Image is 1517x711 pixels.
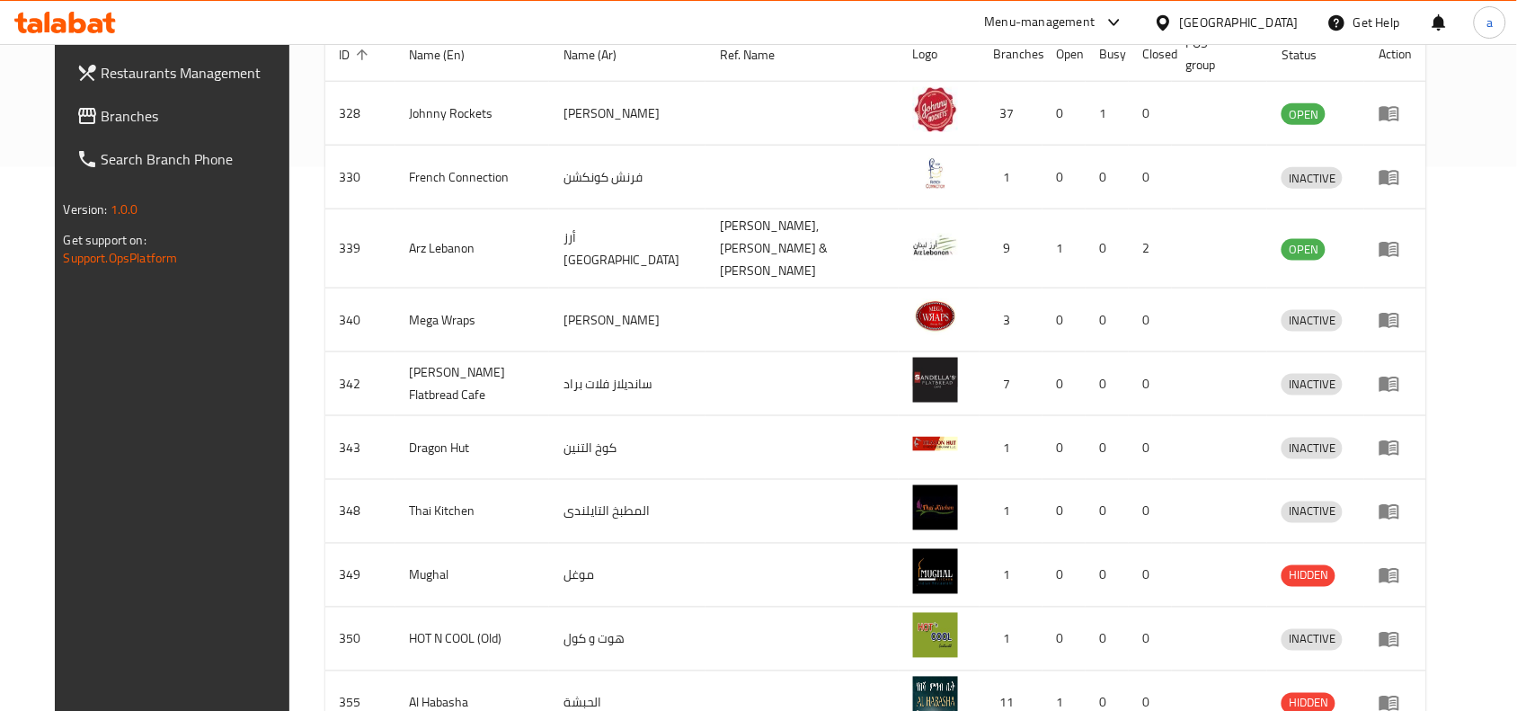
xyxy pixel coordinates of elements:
span: Name (Ar) [563,44,640,66]
td: 1 [980,544,1042,608]
td: المطبخ التايلندى [549,480,705,544]
a: Search Branch Phone [62,138,308,181]
td: 37 [980,82,1042,146]
div: OPEN [1282,239,1326,261]
td: 0 [1129,480,1172,544]
span: OPEN [1282,104,1326,125]
span: OPEN [1282,239,1326,260]
td: سانديلاز فلات براد [549,352,705,416]
td: 1 [980,146,1042,209]
td: 0 [1086,480,1129,544]
div: INACTIVE [1282,374,1343,395]
td: موغل [549,544,705,608]
td: 9 [980,209,1042,289]
td: 0 [1042,416,1086,480]
td: French Connection [395,146,550,209]
div: Menu [1379,238,1412,260]
span: INACTIVE [1282,168,1343,189]
img: HOT N COOL (Old) [913,613,958,658]
td: 348 [325,480,395,544]
span: INACTIVE [1282,310,1343,331]
div: INACTIVE [1282,438,1343,459]
div: Menu [1379,309,1412,331]
img: Mughal [913,549,958,594]
span: Status [1282,44,1340,66]
span: Version: [64,198,108,221]
div: Menu [1379,166,1412,188]
span: INACTIVE [1282,438,1343,458]
td: 349 [325,544,395,608]
img: Arz Lebanon [913,223,958,268]
img: Johnny Rockets [913,87,958,132]
span: Branches [102,105,294,127]
div: INACTIVE [1282,167,1343,189]
td: أرز [GEOGRAPHIC_DATA] [549,209,705,289]
span: Search Branch Phone [102,148,294,170]
th: Open [1042,27,1086,82]
th: Branches [980,27,1042,82]
div: Menu [1379,437,1412,458]
td: Mughal [395,544,550,608]
td: Johnny Rockets [395,82,550,146]
td: 0 [1129,82,1172,146]
td: 0 [1042,608,1086,671]
td: 0 [1129,352,1172,416]
a: Support.OpsPlatform [64,246,178,270]
th: Closed [1129,27,1172,82]
td: [PERSON_NAME] Flatbread Cafe [395,352,550,416]
img: Dragon Hut [913,422,958,467]
td: 342 [325,352,395,416]
td: Thai Kitchen [395,480,550,544]
div: Menu [1379,564,1412,586]
td: 1 [1086,82,1129,146]
span: INACTIVE [1282,374,1343,395]
td: 330 [325,146,395,209]
td: 0 [1086,608,1129,671]
img: Mega Wraps [913,294,958,339]
div: Menu [1379,501,1412,522]
td: 0 [1129,416,1172,480]
td: 7 [980,352,1042,416]
td: 343 [325,416,395,480]
div: Menu-management [985,12,1096,33]
th: Busy [1086,27,1129,82]
a: Restaurants Management [62,51,308,94]
span: Name (En) [410,44,489,66]
td: 0 [1042,480,1086,544]
td: 1 [1042,209,1086,289]
td: 3 [980,289,1042,352]
div: OPEN [1282,103,1326,125]
td: HOT N COOL (Old) [395,608,550,671]
div: INACTIVE [1282,310,1343,332]
td: 0 [1129,146,1172,209]
td: 0 [1042,352,1086,416]
td: 0 [1129,289,1172,352]
td: 1 [980,608,1042,671]
div: INACTIVE [1282,502,1343,523]
th: Logo [899,27,980,82]
div: HIDDEN [1282,565,1335,587]
img: French Connection [913,151,958,196]
td: 0 [1129,608,1172,671]
span: Get support on: [64,228,146,252]
td: 350 [325,608,395,671]
div: Menu [1379,373,1412,395]
td: كوخ التنين [549,416,705,480]
img: Sandella's Flatbread Cafe [913,358,958,403]
td: 1 [980,416,1042,480]
td: Mega Wraps [395,289,550,352]
span: Restaurants Management [102,62,294,84]
div: INACTIVE [1282,629,1343,651]
td: فرنش كونكشن [549,146,705,209]
td: 0 [1042,289,1086,352]
div: Menu [1379,102,1412,124]
td: 0 [1042,146,1086,209]
td: 328 [325,82,395,146]
span: 1.0.0 [111,198,138,221]
td: 340 [325,289,395,352]
span: POS group [1186,32,1246,76]
td: Dragon Hut [395,416,550,480]
td: [PERSON_NAME],[PERSON_NAME] & [PERSON_NAME] [705,209,899,289]
td: 0 [1129,544,1172,608]
td: 1 [980,480,1042,544]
